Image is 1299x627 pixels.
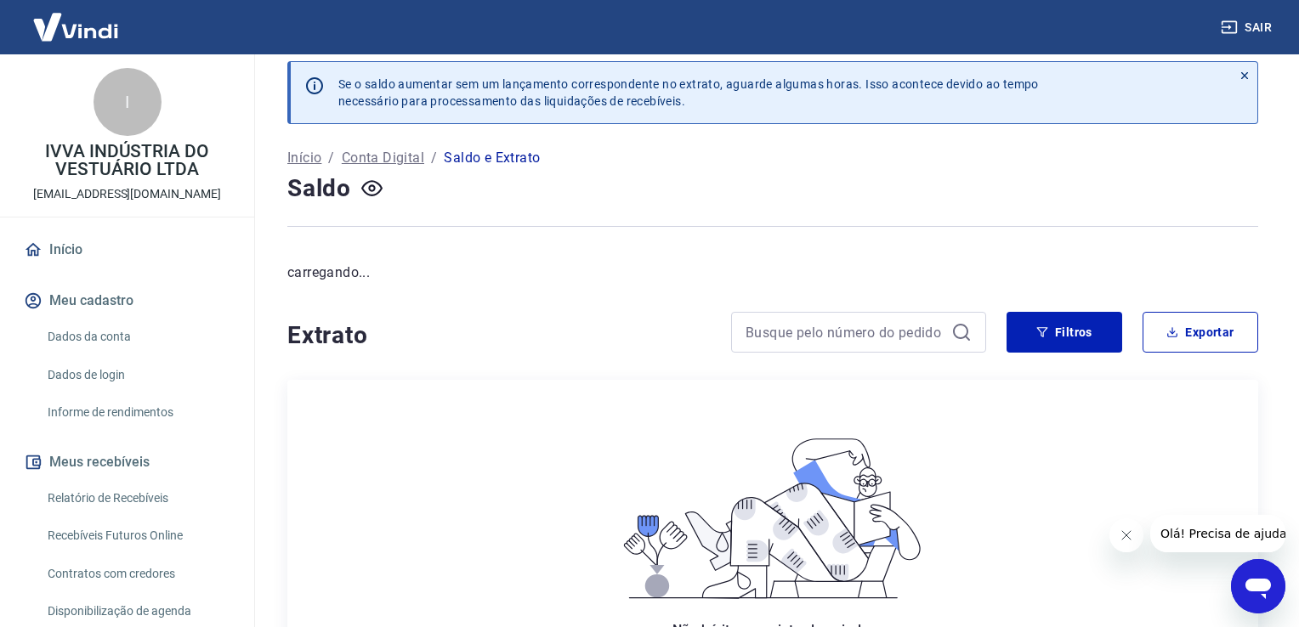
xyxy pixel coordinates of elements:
[20,1,131,53] img: Vindi
[41,358,234,393] a: Dados de login
[41,518,234,553] a: Recebíveis Futuros Online
[41,395,234,430] a: Informe de rendimentos
[33,185,221,203] p: [EMAIL_ADDRESS][DOMAIN_NAME]
[10,12,143,25] span: Olá! Precisa de ajuda?
[338,76,1039,110] p: Se o saldo aumentar sem um lançamento correspondente no extrato, aguarde algumas horas. Isso acon...
[342,148,424,168] a: Conta Digital
[1109,518,1143,552] iframe: Fechar mensagem
[1217,12,1279,43] button: Sair
[20,231,234,268] a: Início
[1007,312,1122,353] button: Filtros
[1143,312,1258,353] button: Exportar
[746,319,944,345] input: Busque pelo número do pedido
[444,148,540,168] p: Saldo e Extrato
[94,68,162,136] div: I
[1231,559,1285,613] iframe: Botão para abrir a janela de mensagens
[1150,515,1285,552] iframe: Mensagem da empresa
[41,481,234,516] a: Relatório de Recebíveis
[431,148,437,168] p: /
[287,319,711,353] h4: Extrato
[14,143,241,178] p: IVVA INDÚSTRIA DO VESTUÁRIO LTDA
[287,148,321,168] a: Início
[41,319,234,354] a: Dados da conta
[20,443,234,481] button: Meus recebíveis
[20,282,234,319] button: Meu cadastro
[287,263,1258,283] p: carregando...
[287,172,351,206] h4: Saldo
[328,148,334,168] p: /
[41,556,234,591] a: Contratos com credores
